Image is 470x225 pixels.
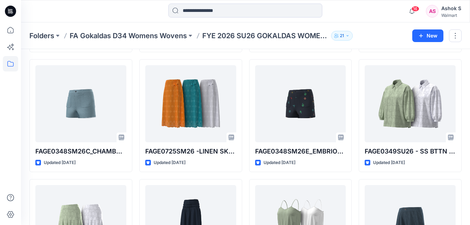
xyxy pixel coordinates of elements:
div: AS [426,5,439,18]
p: 21 [340,32,344,40]
a: FAGE0725SM26 -LINEN SKIRT WRAP [145,65,236,142]
p: FAGE0725SM26 -LINEN SKIRT WRAP [145,146,236,156]
p: FAGE0349SU26 - SS BTTN UP SHT [365,146,456,156]
a: FA Gokaldas D34 Womens Wovens [70,31,187,41]
p: FAGE0348SM26E_EMBRIODERY TWILL SHORTS [255,146,346,156]
a: Folders [29,31,54,41]
span: 16 [412,6,419,12]
div: Walmart [441,13,461,18]
div: Ashok S [441,4,461,13]
p: Updated [DATE] [44,159,76,166]
p: Updated [DATE] [154,159,185,166]
a: FAGE0349SU26 - SS BTTN UP SHT [365,65,456,142]
button: 21 [331,31,353,41]
button: New [412,29,443,42]
p: FYE 2026 SU26 GOKALDAS WOMENS WOVEN [202,31,328,41]
a: FAGE0348SM26E_EMBRIODERY TWILL SHORTS [255,65,346,142]
p: Updated [DATE] [373,159,405,166]
a: FAGE0348SM26C_CHAMBRAY SHORTS [35,65,126,142]
p: Updated [DATE] [264,159,295,166]
p: FAGE0348SM26C_CHAMBRAY SHORTS [35,146,126,156]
